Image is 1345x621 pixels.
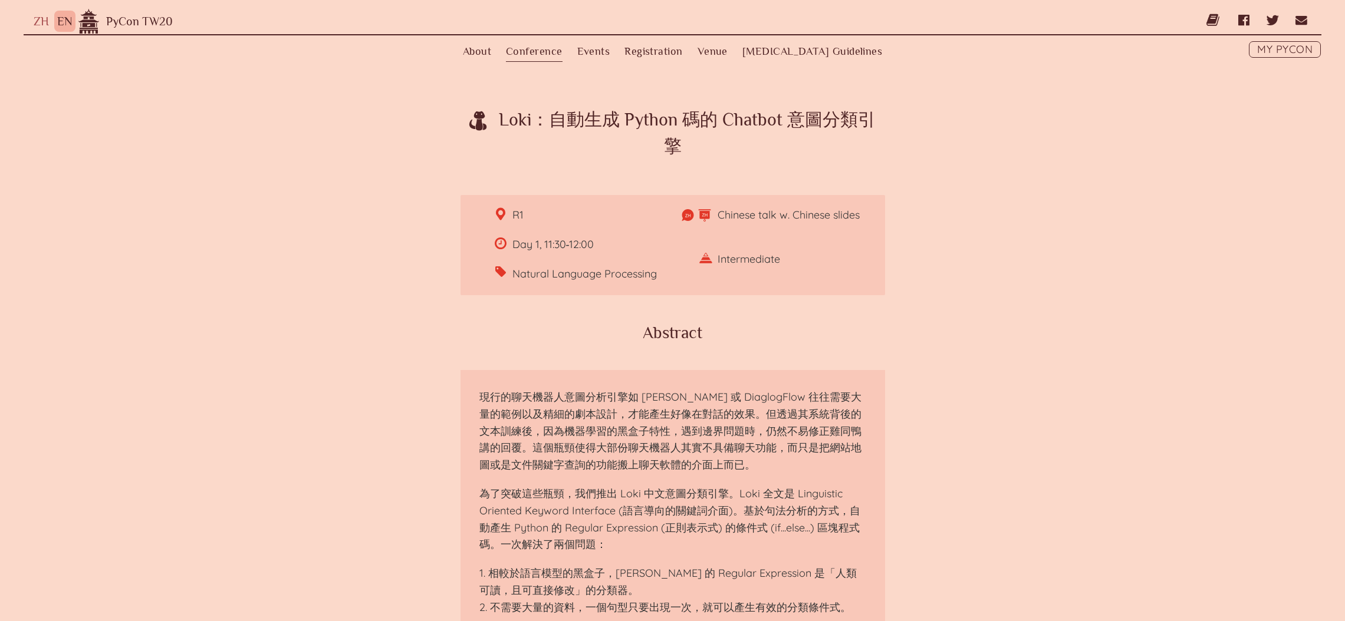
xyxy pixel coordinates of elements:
p: 現行的聊天機器人意圖分析引擎如 [PERSON_NAME] 或 DiaglogFlow 往往需要大量的範例以及精細的劇本設計，才能產生好像在對話的效果。但透過其系統背後的文本訓練後，因為機器學習... [479,389,866,474]
a: About [463,41,491,62]
label: Conference [506,41,563,62]
a: My PyCon [1249,41,1321,58]
dfn: Language: [678,207,713,224]
a: Blog [1206,6,1222,34]
a: ZH [34,15,49,28]
h2: Abstract [461,323,885,342]
button: ZH [31,11,52,32]
a: Twitter [1266,6,1279,34]
label: Registration [624,41,682,62]
h1: Loki：自動生成 Python 碼的 Chatbot 意圖分類引擎 [466,96,879,160]
a: Email [1295,6,1307,34]
a: Facebook [1238,6,1249,34]
dfn: Python Level: [678,251,713,268]
span: Chinese talk w. Chinese slides [727,207,860,224]
span: Natural Language Processing [522,266,657,283]
p: 為了突破這些瓶頸，我們推出 Loki 中文意圖分類引擎。Loki 全文是 Linguistic Oriented Keyword Interface (語言導向的關鍵詞介面)。基於句法分析的方式... [479,485,866,553]
button: EN [54,11,75,32]
a: Venue [698,41,728,62]
span: R1 [522,207,524,224]
span: Day 1, 11:30‑12:00 [522,236,594,253]
a: [MEDICAL_DATA] Guidelines [742,41,882,62]
label: Events [577,41,610,62]
dfn: Category: [472,265,508,282]
a: PyCon TW20 [102,15,173,28]
p: 1. 相較於語言模型的黑盒子，[PERSON_NAME] 的 Regular Expression 是「人類可讀，且可直接修改」的分類器。 2. 不需要大量的資料，一個句型只要出現一次，就可以產... [479,565,866,616]
span: Intermediate [727,251,780,268]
